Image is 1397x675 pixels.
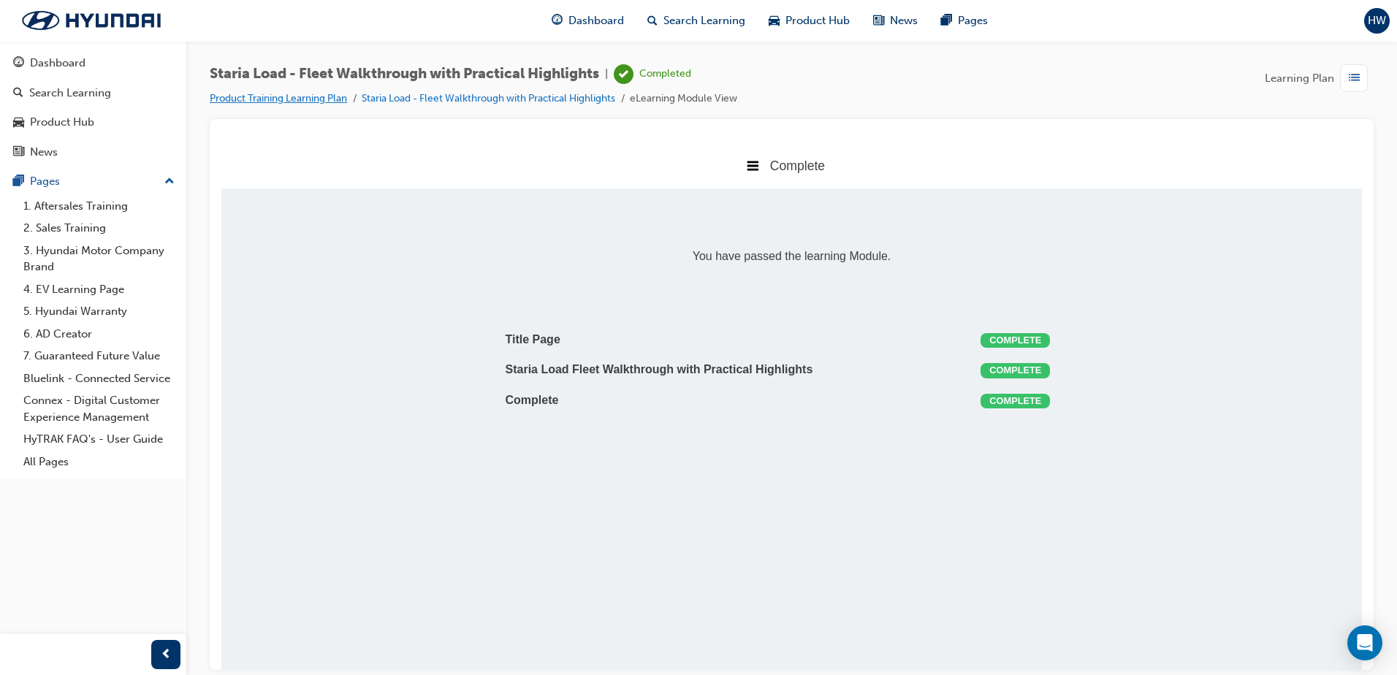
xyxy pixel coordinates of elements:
[161,646,172,664] span: prev-icon
[647,12,658,30] span: search-icon
[1349,69,1360,88] span: list-icon
[18,217,180,240] a: 2. Sales Training
[636,6,757,36] a: search-iconSearch Learning
[873,12,884,30] span: news-icon
[614,64,633,84] span: learningRecordVerb_COMPLETE-icon
[568,12,624,29] span: Dashboard
[958,12,988,29] span: Pages
[861,6,929,36] a: news-iconNews
[18,240,180,278] a: 3. Hyundai Motor Company Brand
[7,5,175,36] img: Trak
[30,55,85,72] div: Dashboard
[6,168,180,195] button: Pages
[941,12,952,30] span: pages-icon
[549,16,604,31] span: Complete
[164,172,175,191] span: up-icon
[757,6,861,36] a: car-iconProduct Hub
[1265,70,1334,87] span: Learning Plan
[6,80,180,107] a: Search Learning
[13,87,23,100] span: search-icon
[18,451,180,473] a: All Pages
[759,191,829,205] div: Complete
[1364,8,1390,34] button: HW
[210,92,347,104] a: Product Training Learning Plan
[1347,625,1382,660] div: Open Intercom Messenger
[6,109,180,136] a: Product Hub
[769,12,780,30] span: car-icon
[18,367,180,390] a: Bluelink - Connected Service
[18,428,180,451] a: HyTRAK FAQ's - User Guide
[890,12,918,29] span: News
[278,243,707,273] td: Complete
[278,104,863,123] span: You have passed the learning Module.
[639,67,691,81] div: Completed
[18,278,180,301] a: 4. EV Learning Page
[30,114,94,131] div: Product Hub
[18,195,180,218] a: 1. Aftersales Training
[663,12,745,29] span: Search Learning
[759,251,829,266] div: Complete
[13,57,24,70] span: guage-icon
[6,47,180,168] button: DashboardSearch LearningProduct HubNews
[605,66,608,83] span: |
[13,146,24,159] span: news-icon
[30,144,58,161] div: News
[13,175,24,188] span: pages-icon
[278,182,707,213] td: Title Page
[785,12,850,29] span: Product Hub
[362,92,615,104] a: Staria Load - Fleet Walkthrough with Practical Highlights
[29,85,111,102] div: Search Learning
[1265,64,1374,92] button: Learning Plan
[1368,12,1386,29] span: HW
[6,50,180,77] a: Dashboard
[540,6,636,36] a: guage-iconDashboard
[30,173,60,190] div: Pages
[929,6,1000,36] a: pages-iconPages
[13,116,24,129] span: car-icon
[6,139,180,166] a: News
[630,91,737,107] li: eLearning Module View
[278,212,707,243] td: Staria Load Fleet Walkthrough with Practical Highlights
[18,389,180,428] a: Connex - Digital Customer Experience Management
[759,221,829,235] div: Complete
[210,66,599,83] span: Staria Load - Fleet Walkthrough with Practical Highlights
[552,12,563,30] span: guage-icon
[18,300,180,323] a: 5. Hyundai Warranty
[18,323,180,346] a: 6. AD Creator
[18,345,180,367] a: 7. Guaranteed Future Value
